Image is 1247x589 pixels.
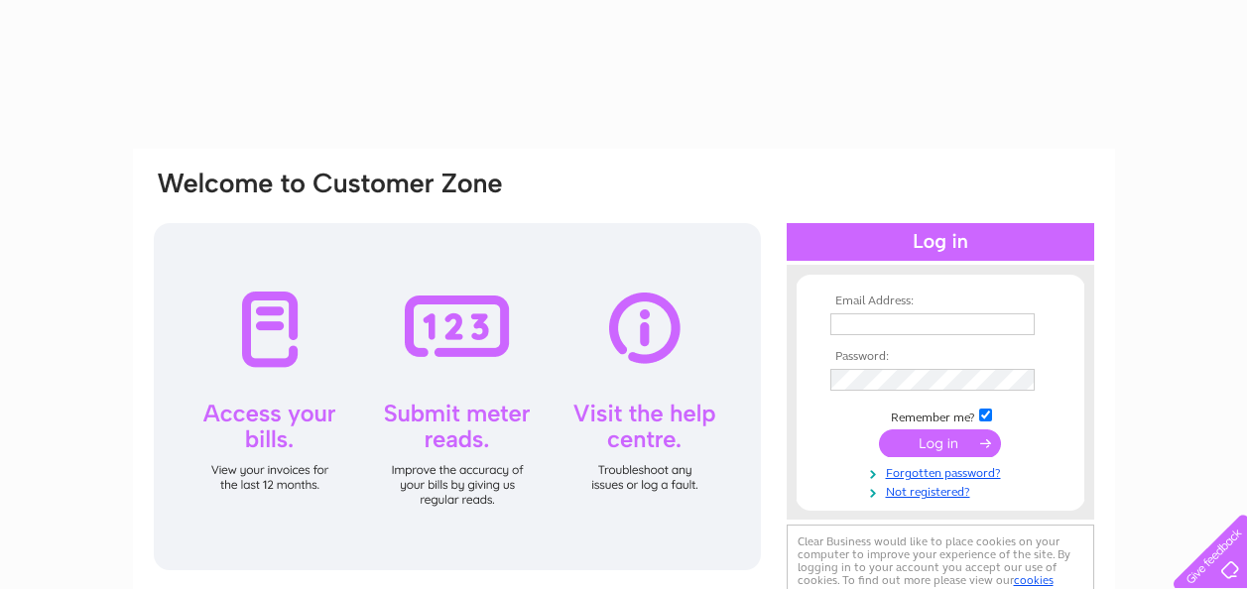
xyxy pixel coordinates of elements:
[825,406,1056,425] td: Remember me?
[825,350,1056,364] th: Password:
[830,481,1056,500] a: Not registered?
[879,429,1001,457] input: Submit
[830,462,1056,481] a: Forgotten password?
[825,294,1056,308] th: Email Address:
